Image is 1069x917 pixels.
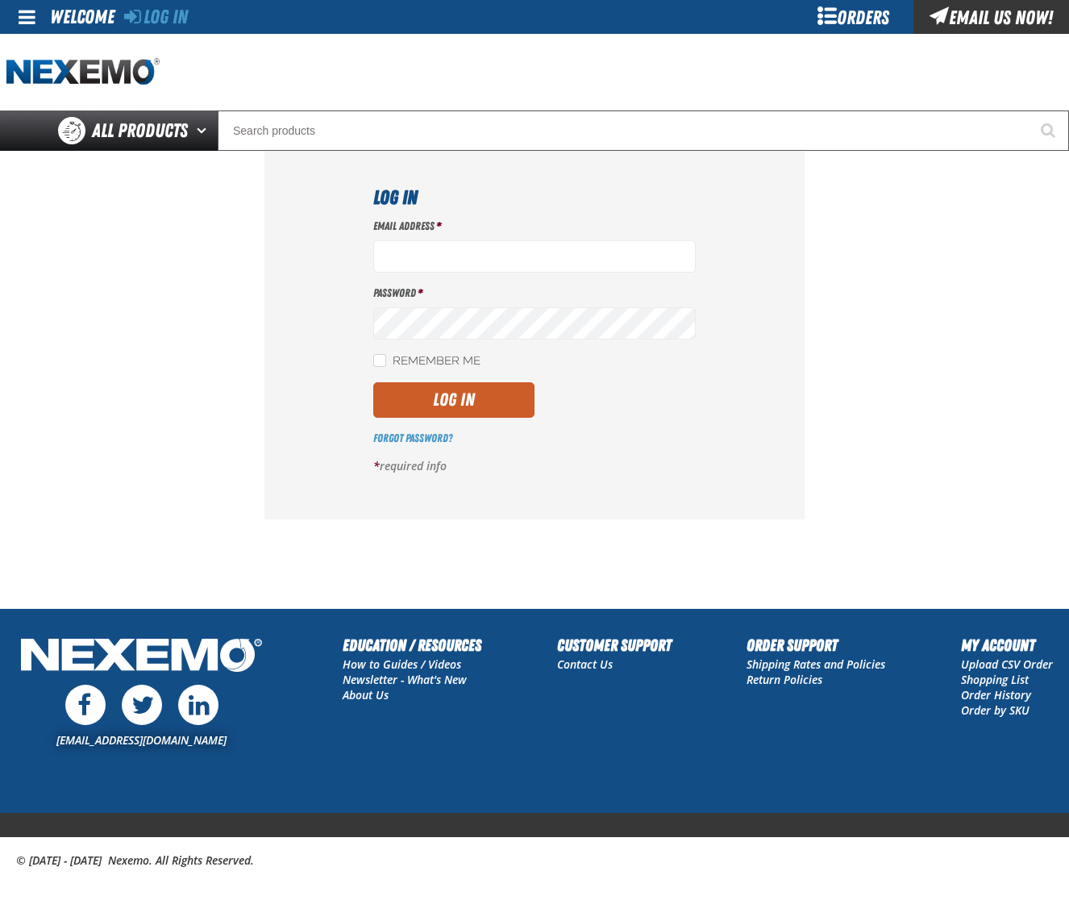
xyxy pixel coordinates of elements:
label: Remember Me [373,354,480,369]
p: required info [373,459,696,474]
a: How to Guides / Videos [343,656,461,672]
a: Upload CSV Order [961,656,1053,672]
a: Return Policies [747,672,822,687]
a: Order by SKU [961,702,1029,718]
a: Home [6,58,160,86]
button: Start Searching [1029,110,1069,151]
a: Newsletter - What's New [343,672,467,687]
h1: Log In [373,183,696,212]
a: Order History [961,687,1031,702]
a: [EMAIL_ADDRESS][DOMAIN_NAME] [56,732,227,748]
a: Forgot Password? [373,431,452,444]
a: Contact Us [557,656,613,672]
button: Open All Products pages [191,110,218,151]
input: Search [218,110,1069,151]
img: Nexemo logo [6,58,160,86]
input: Remember Me [373,354,386,367]
label: Email Address [373,219,696,234]
label: Password [373,286,696,301]
img: Nexemo Logo [16,633,267,681]
span: All Products [92,116,188,145]
h2: Order Support [747,633,885,657]
a: Log In [124,6,188,28]
button: Log In [373,382,534,418]
a: Shopping List [961,672,1029,687]
h2: Education / Resources [343,633,481,657]
h2: Customer Support [557,633,672,657]
a: Shipping Rates and Policies [747,656,885,672]
a: About Us [343,687,389,702]
h2: My Account [961,633,1053,657]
